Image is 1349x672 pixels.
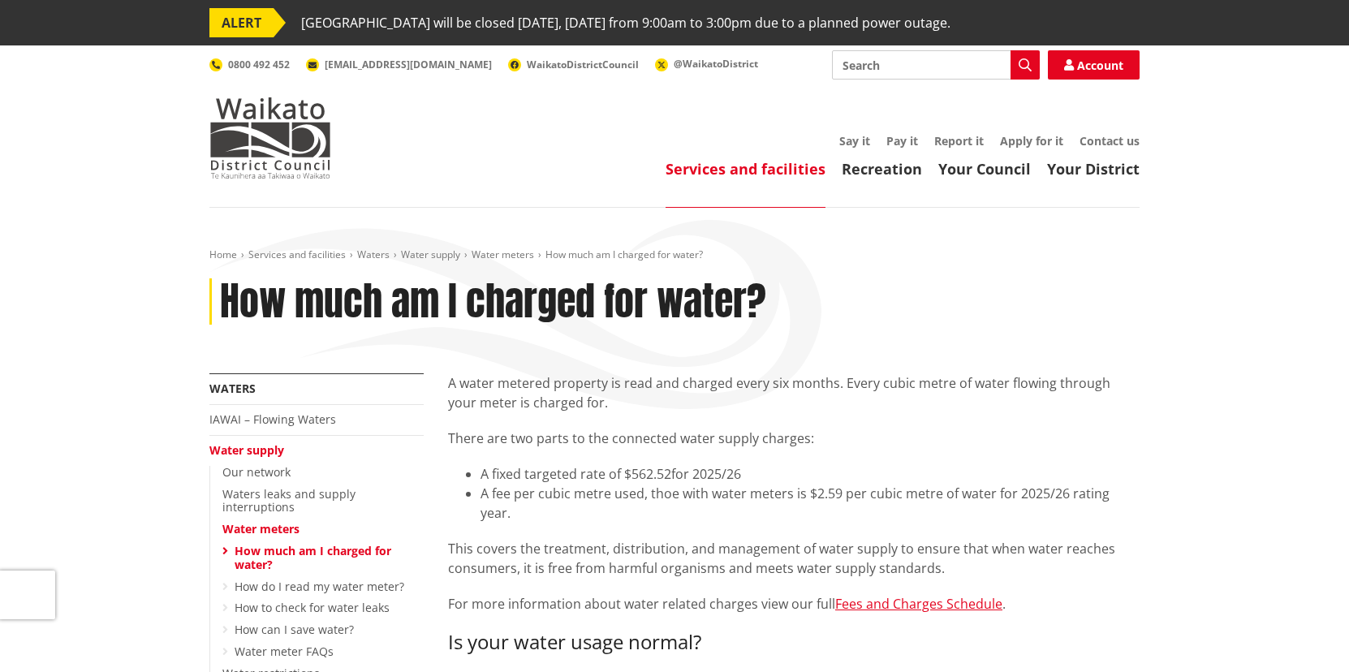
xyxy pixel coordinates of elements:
[448,373,1140,412] p: A water metered property is read and charged every six months. Every cubic metre of water flowing...
[481,484,1140,523] li: A fee per cubic metre used, thoe with water meters is $2.59 per cubic metre of water for 2025/26 ...
[832,50,1040,80] input: Search input
[508,58,639,71] a: WaikatoDistrictCouncil
[235,543,391,572] a: How much am I charged for water?
[228,58,290,71] span: 0800 492 452
[209,248,1140,262] nav: breadcrumb
[448,429,1140,448] p: There are two parts to the connected water supply charges:
[248,248,346,261] a: Services and facilities
[235,622,354,637] a: How can I save water?
[1080,133,1140,149] a: Contact us
[209,411,336,427] a: IAWAI – Flowing Waters
[209,8,274,37] span: ALERT
[401,248,460,261] a: Water supply
[938,159,1031,179] a: Your Council
[220,278,766,325] h1: How much am I charged for water?
[934,133,984,149] a: Report it
[209,97,331,179] img: Waikato District Council - Te Kaunihera aa Takiwaa o Waikato
[674,57,758,71] span: @WaikatoDistrict
[448,594,1140,614] p: For more information about water related charges view our full .
[666,159,825,179] a: Services and facilities
[209,58,290,71] a: 0800 492 452
[835,595,1002,613] a: Fees and Charges Schedule
[357,248,390,261] a: Waters
[235,644,334,659] a: Water meter FAQs
[222,521,300,536] a: Water meters
[448,539,1140,578] p: This covers the treatment, distribution, and management of water supply to ensure that when water...
[472,248,534,261] a: Water meters
[481,465,671,483] span: A fixed targeted rate of $562.52
[655,57,758,71] a: @WaikatoDistrict
[545,248,703,261] span: How much am I charged for water?
[448,631,1140,654] h3: Is your water usage normal?
[235,579,404,594] a: How do I read my water meter?
[209,248,237,261] a: Home
[222,486,356,515] a: Waters leaks and supply interruptions
[1047,159,1140,179] a: Your District
[886,133,918,149] a: Pay it
[222,464,291,480] a: Our network
[1048,50,1140,80] a: Account
[301,8,950,37] span: [GEOGRAPHIC_DATA] will be closed [DATE], [DATE] from 9:00am to 3:00pm due to a planned power outage.
[306,58,492,71] a: [EMAIL_ADDRESS][DOMAIN_NAME]
[671,465,741,483] span: for 2025/26
[839,133,870,149] a: Say it
[209,381,256,396] a: Waters
[1000,133,1063,149] a: Apply for it
[842,159,922,179] a: Recreation
[209,442,284,458] a: Water supply
[527,58,639,71] span: WaikatoDistrictCouncil
[325,58,492,71] span: [EMAIL_ADDRESS][DOMAIN_NAME]
[235,600,390,615] a: How to check for water leaks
